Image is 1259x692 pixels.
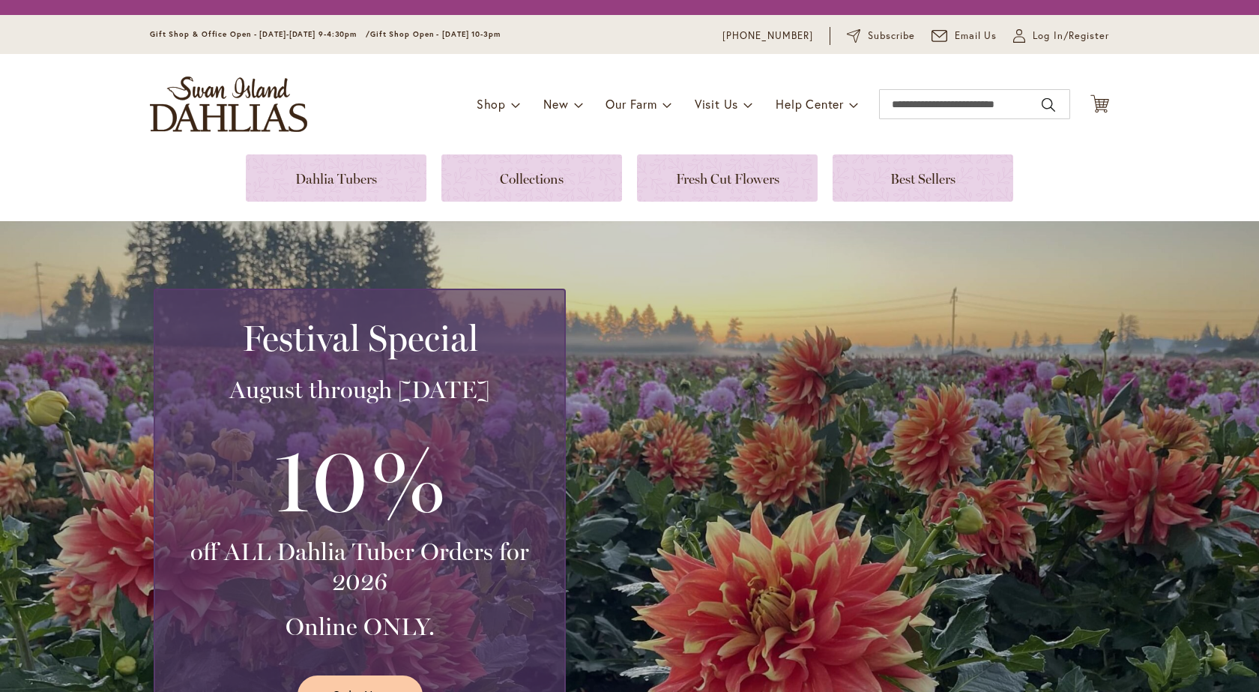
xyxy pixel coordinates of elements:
span: Subscribe [868,28,915,43]
a: Log In/Register [1013,28,1109,43]
h2: Festival Special [173,317,546,359]
a: [PHONE_NUMBER] [722,28,813,43]
a: store logo [150,76,307,132]
h3: 10% [173,420,546,537]
h3: August through [DATE] [173,375,546,405]
a: Email Us [932,28,997,43]
span: New [543,96,568,112]
span: Shop [477,96,506,112]
h3: off ALL Dahlia Tuber Orders for 2026 [173,537,546,597]
button: Search [1042,93,1055,117]
span: Gift Shop & Office Open - [DATE]-[DATE] 9-4:30pm / [150,29,370,39]
a: Subscribe [847,28,915,43]
span: Our Farm [606,96,656,112]
span: Gift Shop Open - [DATE] 10-3pm [370,29,501,39]
span: Log In/Register [1033,28,1109,43]
h3: Online ONLY. [173,612,546,642]
span: Email Us [955,28,997,43]
span: Help Center [776,96,844,112]
span: Visit Us [695,96,738,112]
